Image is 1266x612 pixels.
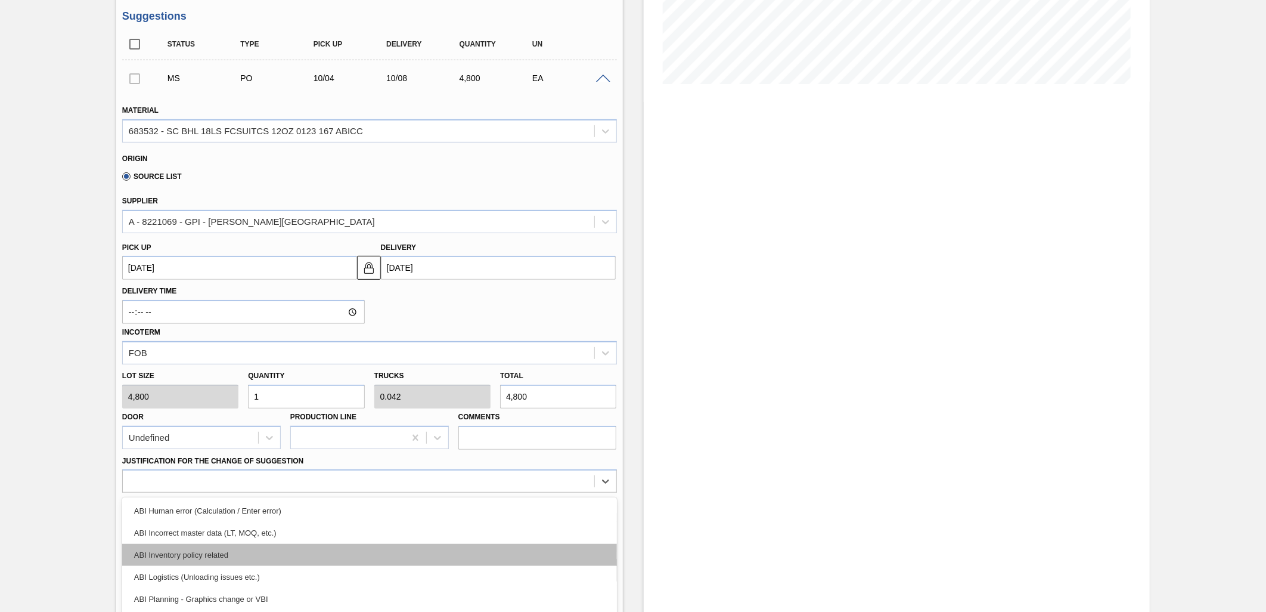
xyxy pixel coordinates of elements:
div: Type [237,40,319,48]
label: Source List [122,172,182,181]
div: Pick up [311,40,393,48]
button: locked [357,256,381,280]
div: A - 8221069 - GPI - [PERSON_NAME][GEOGRAPHIC_DATA] [129,217,375,227]
label: Production Line [290,413,356,421]
div: Status [165,40,247,48]
div: Manual Suggestion [165,73,247,83]
label: Delivery Time [122,283,365,300]
input: mm/dd/yyyy [122,256,357,280]
label: Trucks [374,372,404,380]
div: 10/08/2025 [383,73,466,83]
h3: Suggestions [122,10,617,23]
div: 4,800 [457,73,539,83]
label: Observation [122,496,617,513]
div: ABI Inventory policy related [122,544,617,566]
div: 683532 - SC BHL 18LS FCSUITCS 12OZ 0123 167 ABICC [129,126,363,136]
label: Quantity [248,372,284,380]
div: FOB [129,348,147,358]
div: ABI Logistics (Unloading issues etc.) [122,566,617,588]
label: Door [122,413,144,421]
div: Delivery [383,40,466,48]
label: Pick up [122,243,151,252]
div: ABI Incorrect master data (LT, MOQ, etc.) [122,522,617,544]
div: ABI Planning - Graphics change or VBI [122,588,617,610]
label: Supplier [122,197,158,205]
div: UN [529,40,612,48]
div: Undefined [129,432,169,443]
label: Incoterm [122,328,160,336]
label: Total [500,372,523,380]
label: Origin [122,154,148,163]
div: 10/04/2025 [311,73,393,83]
div: Purchase order [237,73,319,83]
label: Delivery [381,243,417,252]
label: Material [122,106,159,115]
img: locked [362,261,376,275]
label: Lot size [122,367,238,385]
div: ABI Human error (Calculation / Enter error) [122,500,617,522]
label: Justification for the Change of Suggestion [122,457,303,465]
input: mm/dd/yyyy [381,256,616,280]
label: Comments [458,409,617,426]
div: Quantity [457,40,539,48]
div: EA [529,73,612,83]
